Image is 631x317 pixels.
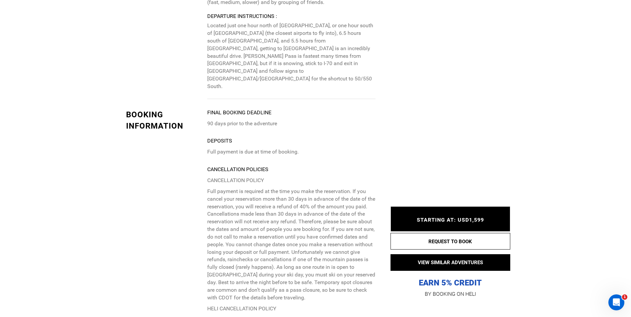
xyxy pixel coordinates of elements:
[207,109,271,116] strong: Final booking deadline
[207,22,375,90] p: Located just one hour north of [GEOGRAPHIC_DATA], or one hour south of [GEOGRAPHIC_DATA] (the clo...
[207,120,375,128] p: 90 days prior to the adventure
[608,294,624,310] iframe: Intercom live chat
[391,254,510,271] button: VIEW SIMILAR ADVENTURES
[126,109,203,132] div: BOOKING INFORMATION
[207,188,375,302] p: Full payment is required at the time you make the reservation. If you cancel your reservation mor...
[391,211,510,288] p: EARN 5% CREDIT
[207,177,375,184] p: CANCELLATION POLICY
[207,148,375,156] p: Full payment is due at time of booking.
[391,233,510,250] button: REQUEST TO BOOK
[207,166,268,172] strong: Cancellation Policies
[207,305,375,313] p: HELI CANCELLATION POLICY
[622,294,627,300] span: 1
[391,289,510,299] p: BY BOOKING ON HELI
[207,13,375,20] div: Departure Instructions :
[207,138,232,144] strong: Deposits
[417,217,484,223] span: STARTING AT: USD1,599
